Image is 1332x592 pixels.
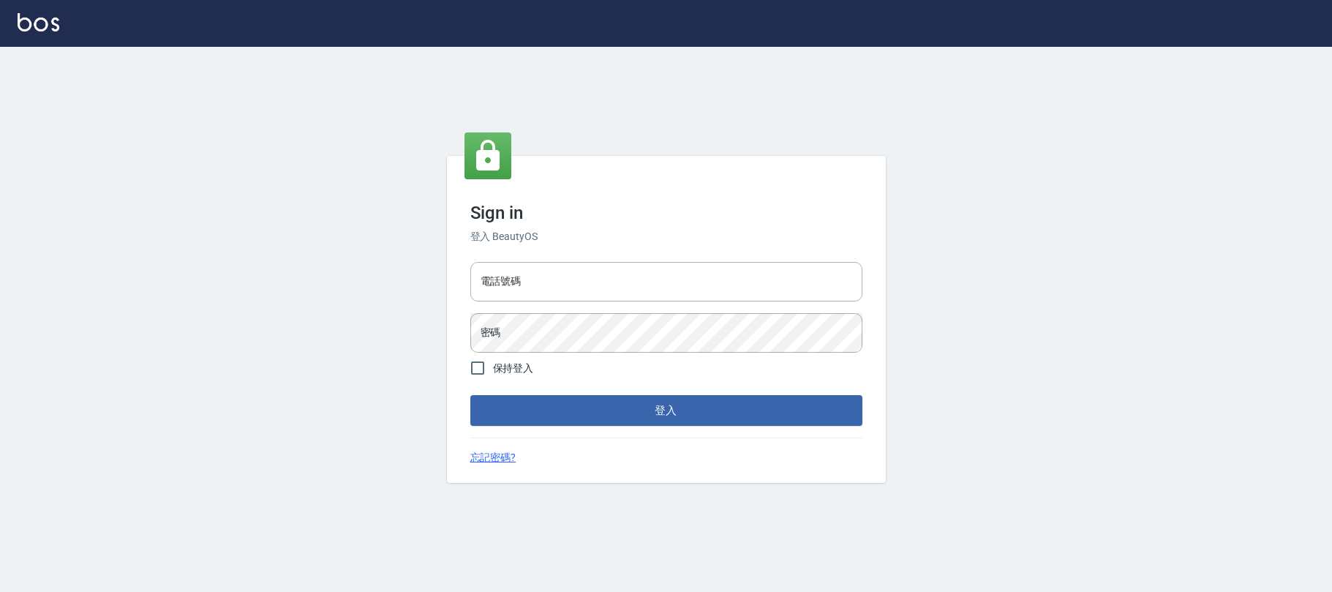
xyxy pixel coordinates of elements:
[470,203,862,223] h3: Sign in
[18,13,59,31] img: Logo
[470,450,516,465] a: 忘記密碼?
[470,395,862,426] button: 登入
[470,229,862,244] h6: 登入 BeautyOS
[493,361,534,376] span: 保持登入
